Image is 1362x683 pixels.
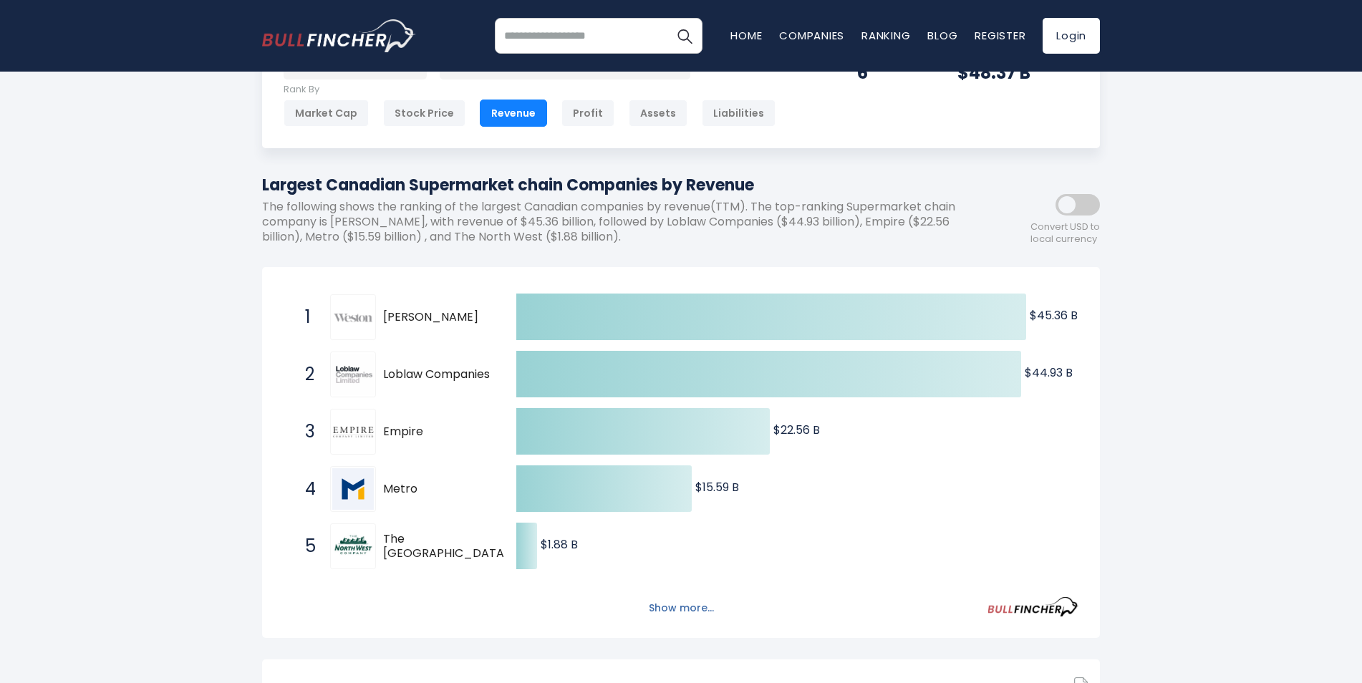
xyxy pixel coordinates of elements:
[262,200,971,244] p: The following shows the ranking of the largest Canadian companies by revenue(TTM). The top-rankin...
[861,28,910,43] a: Ranking
[262,173,971,197] h1: Largest Canadian Supermarket chain Companies by Revenue
[702,100,776,127] div: Liabilities
[332,468,374,510] img: Metro
[383,425,491,440] span: Empire
[1025,364,1073,381] text: $44.93 B
[640,596,723,620] button: Show more...
[1043,18,1100,54] a: Login
[629,100,687,127] div: Assets
[298,420,312,444] span: 3
[1030,307,1078,324] text: $45.36 B
[695,479,739,495] text: $15.59 B
[383,100,465,127] div: Stock Price
[541,536,578,553] text: $1.88 B
[779,28,844,43] a: Companies
[298,305,312,329] span: 1
[262,19,416,52] a: Go to homepage
[383,482,491,497] span: Metro
[773,422,820,438] text: $22.56 B
[857,62,922,84] div: 6
[383,367,491,382] span: Loblaw Companies
[262,19,416,52] img: bullfincher logo
[298,362,312,387] span: 2
[298,477,312,501] span: 4
[975,28,1025,43] a: Register
[332,426,374,438] img: Empire
[1030,221,1100,246] span: Convert USD to local currency
[927,28,957,43] a: Blog
[561,100,614,127] div: Profit
[298,534,312,558] span: 5
[284,84,776,96] p: Rank By
[957,62,1078,84] div: $48.37 B
[332,525,374,567] img: The North West
[332,354,374,395] img: Loblaw Companies
[284,100,369,127] div: Market Cap
[383,310,491,325] span: [PERSON_NAME]
[730,28,762,43] a: Home
[383,532,509,562] span: The [GEOGRAPHIC_DATA]
[332,311,374,324] img: George Weston
[480,100,547,127] div: Revenue
[667,18,702,54] button: Search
